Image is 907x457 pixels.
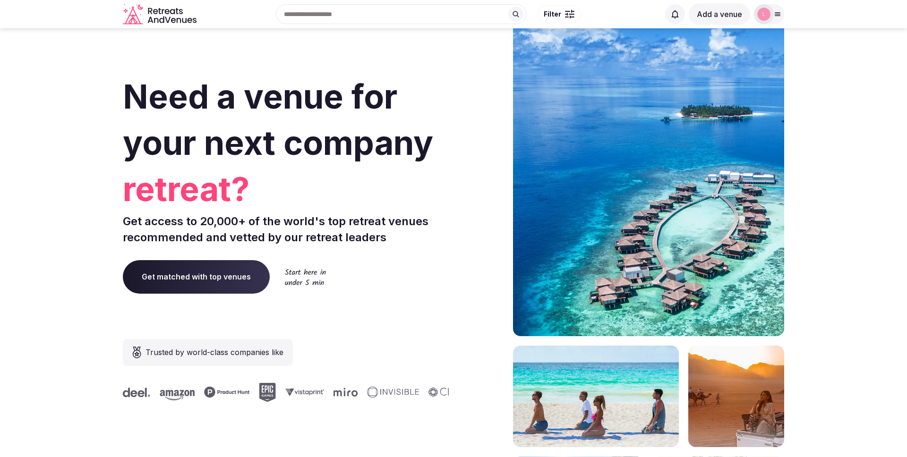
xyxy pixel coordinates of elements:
a: Add a venue [689,9,750,19]
img: Start here in under 5 min [285,269,326,285]
span: retreat? [123,166,450,212]
a: Visit the homepage [123,4,198,25]
span: Need a venue for your next company [123,76,433,163]
svg: Vistaprint company logo [241,388,280,396]
a: Get matched with top venues [123,260,270,293]
button: Filter [538,5,581,23]
svg: Epic Games company logo [215,383,232,402]
svg: Miro company logo [290,388,314,397]
svg: Deel company logo [428,388,456,397]
img: woman sitting in back of truck with camels [688,346,784,447]
span: Filter [544,9,561,19]
svg: Retreats and Venues company logo [123,4,198,25]
span: Trusted by world-class companies like [145,347,283,358]
button: Add a venue [689,3,750,25]
svg: Invisible company logo [323,387,375,398]
img: yoga on tropical beach [513,346,679,447]
p: Get access to 20,000+ of the world's top retreat venues recommended and vetted by our retreat lea... [123,213,450,245]
img: Luwam Beyin [757,8,770,21]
